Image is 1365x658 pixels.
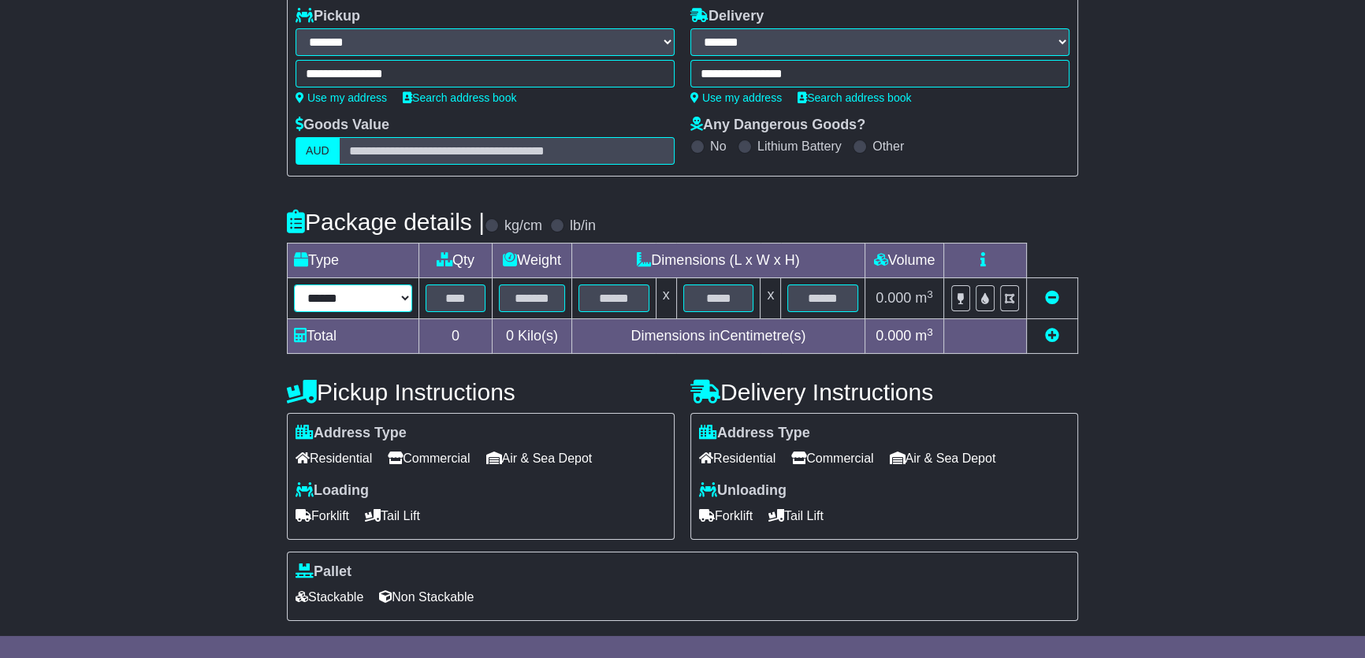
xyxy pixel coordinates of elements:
[656,278,676,319] td: x
[927,288,933,300] sup: 3
[865,243,943,278] td: Volume
[287,379,675,405] h4: Pickup Instructions
[699,482,787,500] label: Unloading
[486,446,593,470] span: Air & Sea Depot
[798,91,911,104] a: Search address book
[403,91,516,104] a: Search address book
[296,8,360,25] label: Pickup
[872,139,904,154] label: Other
[915,328,933,344] span: m
[296,425,407,442] label: Address Type
[699,425,810,442] label: Address Type
[876,290,911,306] span: 0.000
[927,326,933,338] sup: 3
[287,209,485,235] h4: Package details |
[690,379,1078,405] h4: Delivery Instructions
[296,91,387,104] a: Use my address
[365,504,420,528] span: Tail Lift
[1045,328,1059,344] a: Add new item
[296,137,340,165] label: AUD
[876,328,911,344] span: 0.000
[419,319,493,354] td: 0
[506,328,514,344] span: 0
[571,243,865,278] td: Dimensions (L x W x H)
[690,117,865,134] label: Any Dangerous Goods?
[288,243,419,278] td: Type
[493,319,572,354] td: Kilo(s)
[570,217,596,235] label: lb/in
[915,290,933,306] span: m
[761,278,781,319] td: x
[699,446,775,470] span: Residential
[699,504,753,528] span: Forklift
[296,482,369,500] label: Loading
[419,243,493,278] td: Qty
[504,217,542,235] label: kg/cm
[791,446,873,470] span: Commercial
[288,319,419,354] td: Total
[890,446,996,470] span: Air & Sea Depot
[493,243,572,278] td: Weight
[296,563,351,581] label: Pallet
[296,504,349,528] span: Forklift
[690,8,764,25] label: Delivery
[710,139,726,154] label: No
[768,504,824,528] span: Tail Lift
[379,585,474,609] span: Non Stackable
[296,585,363,609] span: Stackable
[388,446,470,470] span: Commercial
[1045,290,1059,306] a: Remove this item
[690,91,782,104] a: Use my address
[571,319,865,354] td: Dimensions in Centimetre(s)
[296,117,389,134] label: Goods Value
[757,139,842,154] label: Lithium Battery
[296,446,372,470] span: Residential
